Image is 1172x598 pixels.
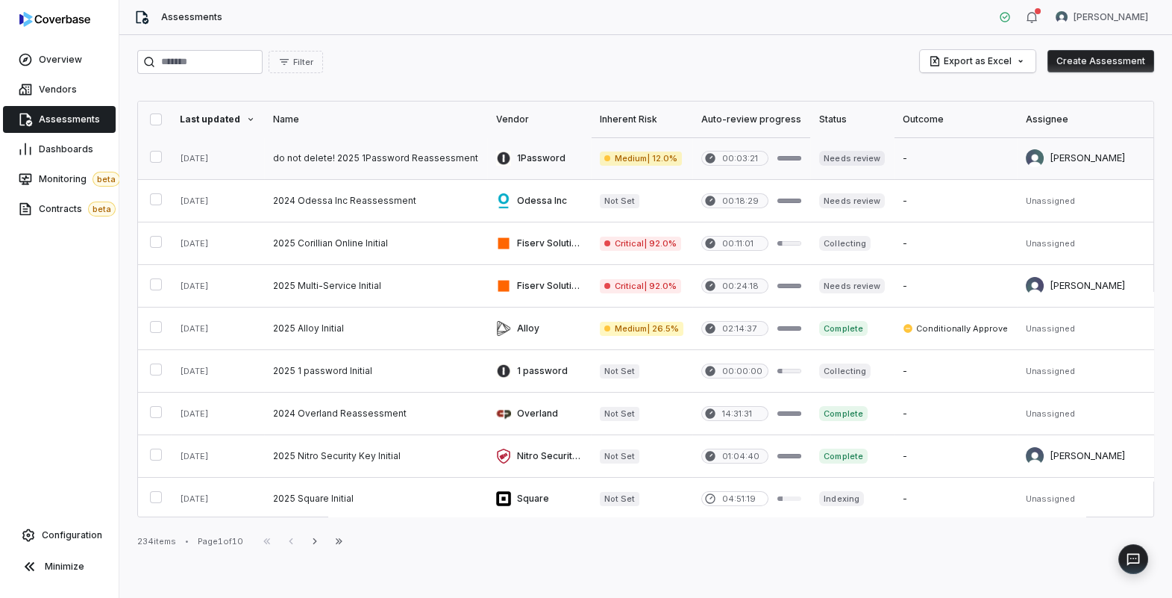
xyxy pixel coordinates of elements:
[3,106,116,133] a: Assessments
[137,536,176,547] div: 234 items
[42,529,102,541] span: Configuration
[1026,149,1044,167] img: Danny Higdon avatar
[894,435,1017,478] td: -
[93,172,120,187] span: beta
[180,113,255,125] div: Last updated
[496,113,582,125] div: Vendor
[6,552,113,582] button: Minimize
[894,478,1017,520] td: -
[161,11,222,23] span: Assessments
[920,50,1035,72] button: Export as Excel
[894,137,1017,180] td: -
[1074,11,1148,23] span: [PERSON_NAME]
[39,202,116,217] span: Contracts
[1056,11,1068,23] img: Zi Chong Kao avatar
[39,54,82,66] span: Overview
[3,76,116,103] a: Vendors
[3,46,116,73] a: Overview
[269,51,323,73] button: Filter
[6,522,113,549] a: Configuration
[701,113,801,125] div: Auto-review progress
[600,113,683,125] div: Inherent Risk
[1026,277,1044,295] img: David Gold avatar
[3,166,116,193] a: Monitoringbeta
[1047,6,1157,28] button: Zi Chong Kao avatar[PERSON_NAME]
[185,536,189,546] div: •
[293,57,313,68] span: Filter
[273,113,478,125] div: Name
[39,172,120,187] span: Monitoring
[894,265,1017,308] td: -
[903,113,1008,125] div: Outcome
[198,536,243,547] div: Page 1 of 10
[1047,50,1154,72] button: Create Assessment
[3,136,116,163] a: Dashboards
[894,222,1017,265] td: -
[1026,447,1044,465] img: Lili Jiang avatar
[894,350,1017,393] td: -
[894,180,1017,222] td: -
[19,12,90,27] img: logo-D7KZi-bG.svg
[39,84,77,96] span: Vendors
[39,113,100,125] span: Assessments
[3,196,116,222] a: Contractsbeta
[819,113,884,125] div: Status
[39,143,93,155] span: Dashboards
[894,393,1017,435] td: -
[88,202,116,217] span: beta
[45,561,84,573] span: Minimize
